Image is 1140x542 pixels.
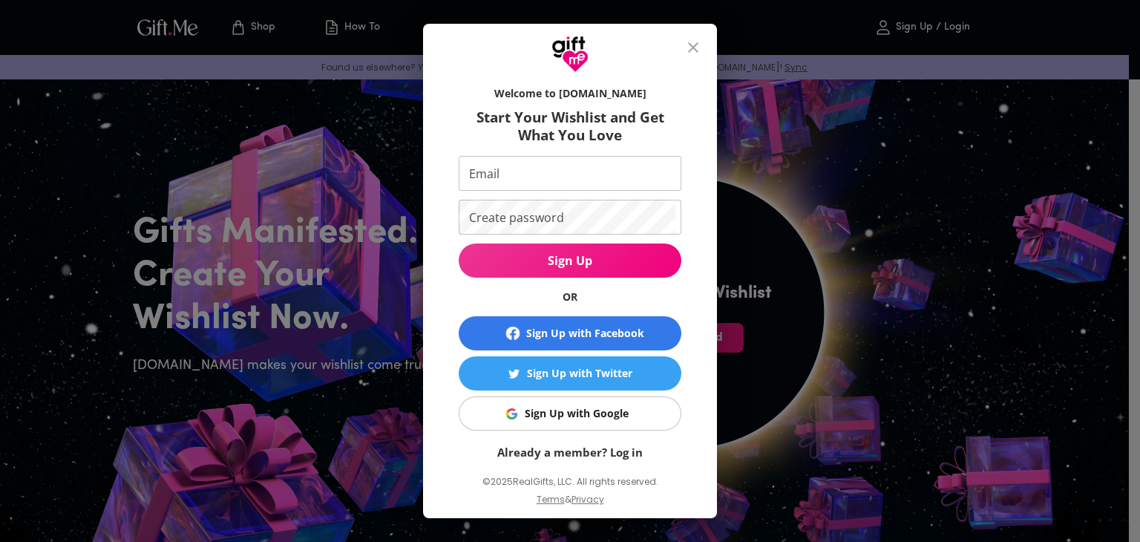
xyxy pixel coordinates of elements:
a: Privacy [571,493,604,506]
img: Sign Up with Twitter [508,368,520,379]
h6: Welcome to [DOMAIN_NAME] [459,86,681,101]
span: Sign Up [459,252,681,269]
div: Sign Up with Google [525,405,629,422]
button: Sign Up with Facebook [459,316,681,350]
button: Sign Up [459,244,681,278]
p: © 2025 RealGifts, LLC. All rights reserved. [459,472,681,492]
a: Terms [537,493,565,506]
h6: Start Your Wishlist and Get What You Love [459,108,681,144]
img: Sign Up with Google [506,408,517,419]
div: Sign Up with Facebook [526,325,644,342]
button: Sign Up with GoogleSign Up with Google [459,396,681,431]
button: close [675,30,711,65]
a: Already a member? Log in [497,445,643,460]
div: Sign Up with Twitter [527,365,632,382]
h6: OR [459,290,681,304]
button: Sign Up with TwitterSign Up with Twitter [459,356,681,391]
p: & [565,492,571,520]
img: GiftMe Logo [551,36,589,73]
